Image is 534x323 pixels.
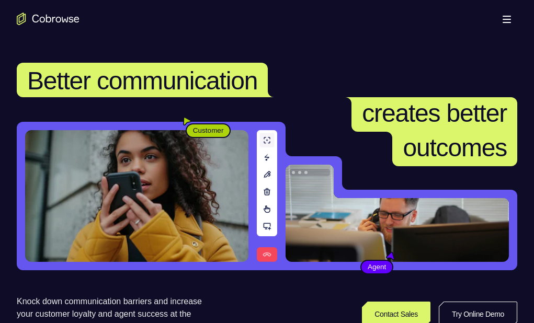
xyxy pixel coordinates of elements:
a: Go to the home page [17,13,79,25]
span: outcomes [403,134,507,161]
img: A customer support agent talking on the phone [286,165,509,262]
span: Better communication [27,67,257,95]
span: creates better [362,99,507,127]
img: A series of tools used in co-browsing sessions [257,130,277,262]
img: A customer holding their phone [25,130,248,262]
